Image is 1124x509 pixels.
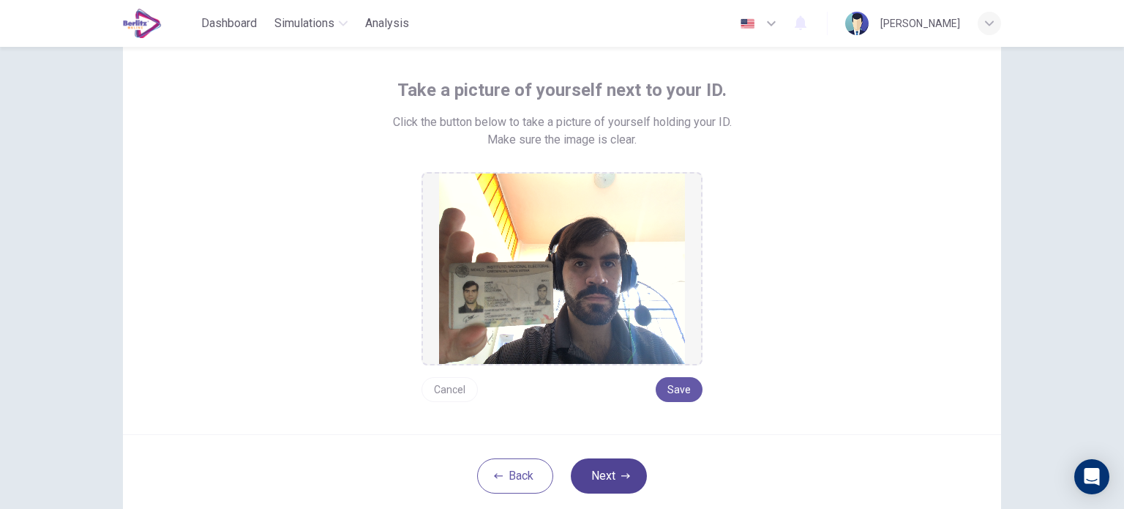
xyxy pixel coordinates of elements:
img: Profile picture [845,12,869,35]
button: Back [477,458,553,494]
button: Cancel [421,377,478,402]
img: EduSynch logo [123,9,162,38]
button: Simulations [269,10,353,37]
span: Click the button below to take a picture of yourself holding your ID. [393,114,732,131]
button: Next [571,458,647,494]
button: Save [656,377,702,402]
span: Simulations [274,15,334,32]
span: Make sure the image is clear. [487,131,637,149]
span: Dashboard [201,15,257,32]
div: [PERSON_NAME] [880,15,960,32]
img: preview screemshot [439,174,685,364]
img: en [738,18,757,29]
span: Analysis [365,15,409,32]
div: Open Intercom Messenger [1074,459,1109,494]
span: Take a picture of yourself next to your ID. [397,78,727,102]
button: Analysis [359,10,415,37]
button: Dashboard [195,10,263,37]
a: EduSynch logo [123,9,195,38]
